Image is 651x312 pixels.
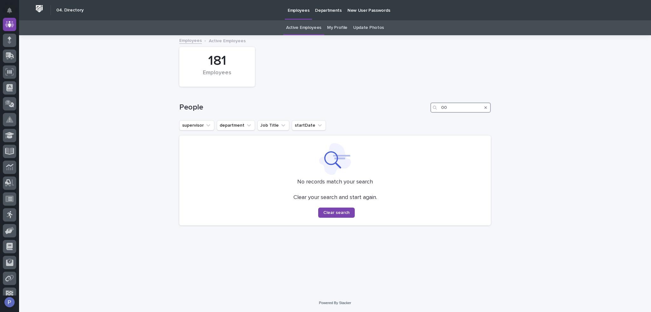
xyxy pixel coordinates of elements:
[33,3,45,15] img: Workspace Logo
[323,210,350,215] span: Clear search
[217,120,255,130] button: department
[190,70,244,83] div: Employees
[8,8,16,18] div: Notifications
[292,120,326,130] button: startDate
[179,37,202,44] a: Employees
[179,103,428,112] h1: People
[327,20,347,35] a: My Profile
[318,208,355,218] button: Clear search
[3,295,16,309] button: users-avatar
[319,301,351,305] a: Powered By Stacker
[3,4,16,17] button: Notifications
[293,194,377,201] p: Clear your search and start again.
[56,8,84,13] h2: 04. Directory
[430,103,491,113] input: Search
[190,53,244,69] div: 181
[286,20,321,35] a: Active Employees
[187,179,483,186] p: No records match your search
[209,37,246,44] p: Active Employees
[353,20,384,35] a: Update Photos
[257,120,289,130] button: Job Title
[179,120,214,130] button: supervisor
